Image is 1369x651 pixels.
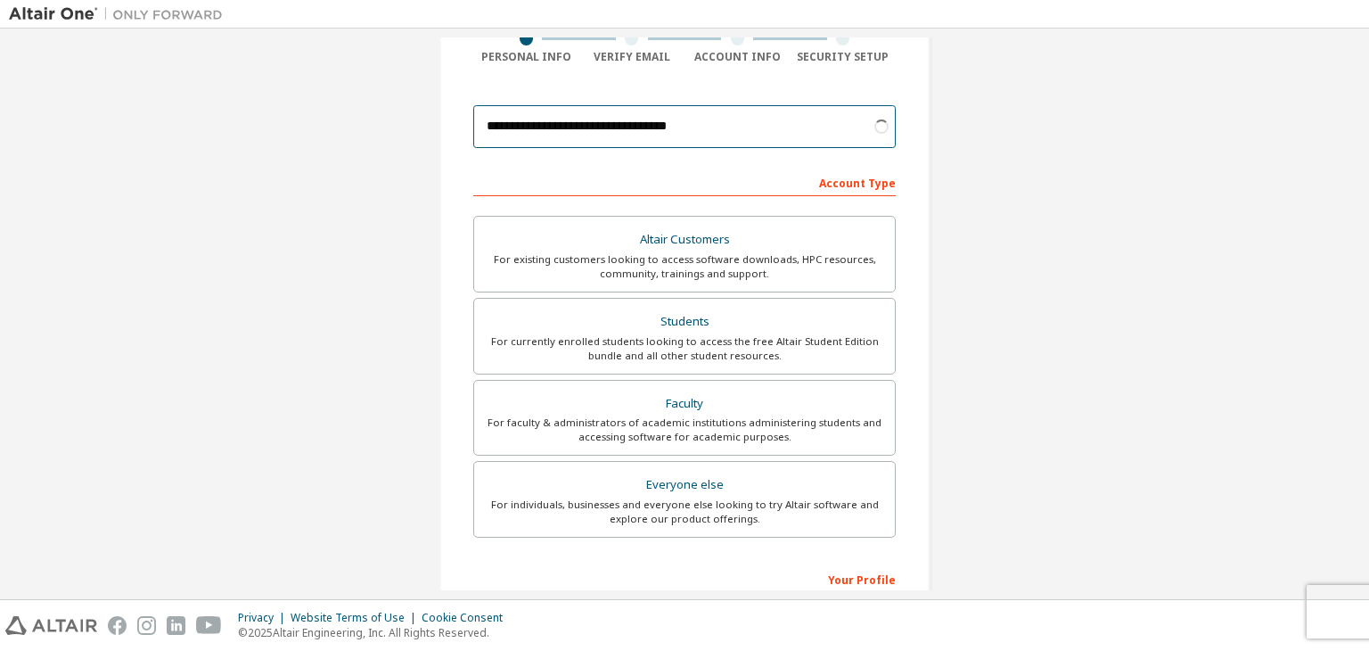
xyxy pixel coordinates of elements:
img: altair_logo.svg [5,616,97,635]
div: For faculty & administrators of academic institutions administering students and accessing softwa... [485,416,884,444]
div: Cookie Consent [422,611,513,625]
div: Account Info [684,50,791,64]
div: For existing customers looking to access software downloads, HPC resources, community, trainings ... [485,252,884,281]
p: © 2025 Altair Engineering, Inc. All Rights Reserved. [238,625,513,640]
div: Students [485,309,884,334]
img: instagram.svg [137,616,156,635]
div: Privacy [238,611,291,625]
div: Your Profile [473,564,896,593]
div: Account Type [473,168,896,196]
div: Verify Email [579,50,685,64]
img: youtube.svg [196,616,222,635]
div: Everyone else [485,473,884,498]
div: Security Setup [791,50,897,64]
div: Altair Customers [485,227,884,252]
div: Website Terms of Use [291,611,422,625]
div: For currently enrolled students looking to access the free Altair Student Edition bundle and all ... [485,334,884,363]
img: Altair One [9,5,232,23]
div: Personal Info [473,50,579,64]
div: For individuals, businesses and everyone else looking to try Altair software and explore our prod... [485,498,884,526]
div: Faculty [485,391,884,416]
img: linkedin.svg [167,616,185,635]
img: facebook.svg [108,616,127,635]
